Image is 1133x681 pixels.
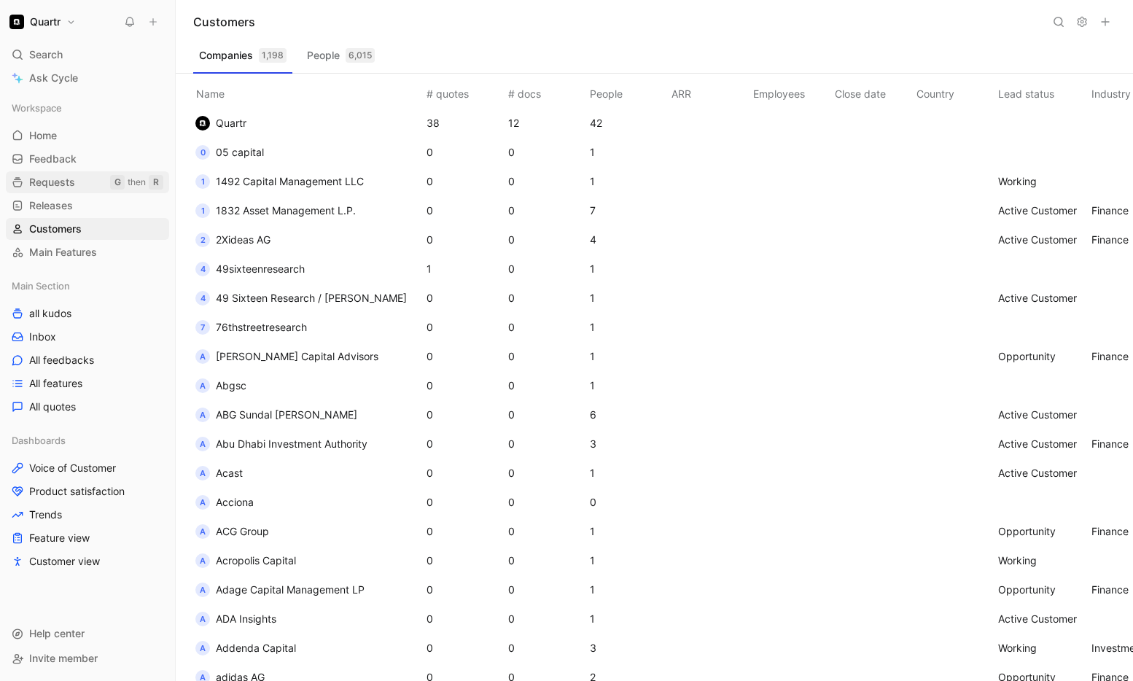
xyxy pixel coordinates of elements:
button: AAbu Dhabi Investment Authority [190,432,373,456]
td: 1 [587,284,669,313]
button: 449sixteenresearch [190,257,310,281]
div: 6,015 [346,48,375,63]
span: Main Section [12,279,70,293]
div: A [195,524,210,539]
td: 4 [587,225,669,254]
td: 3 [587,429,669,459]
th: Lead status [995,74,1089,109]
span: Releases [29,198,73,213]
th: # docs [505,74,587,109]
span: Acast [216,467,243,479]
span: 49sixteenresearch [216,262,305,275]
td: 1 [587,167,669,196]
div: 4 [195,262,210,276]
td: Working [995,634,1089,663]
td: 0 [424,429,505,459]
button: A[PERSON_NAME] Capital Advisors [190,345,383,368]
div: 2 [195,233,210,247]
td: 1 [587,254,669,284]
span: Requests [29,175,75,190]
div: Workspace [6,97,169,119]
td: 0 [505,488,587,517]
button: AAcropolis Capital [190,549,301,572]
td: 0 [424,546,505,575]
button: AACG Group [190,520,274,543]
div: 1,198 [259,48,287,63]
td: 0 [424,167,505,196]
span: Product satisfaction [29,484,125,499]
span: 05 capital [216,146,264,158]
div: A [195,553,210,568]
a: Feature view [6,527,169,549]
td: 0 [424,225,505,254]
td: Active Customer [995,604,1089,634]
button: logoQuartr [190,112,252,135]
td: 0 [424,400,505,429]
th: ARR [669,74,750,109]
span: Customer view [29,554,100,569]
a: Customers [6,218,169,240]
td: 0 [505,196,587,225]
h1: Customers [193,13,255,31]
td: 0 [505,342,587,371]
button: Companies [193,44,292,67]
div: R [149,175,163,190]
td: 0 [424,517,505,546]
td: 0 [424,342,505,371]
div: A [195,466,210,480]
a: RequestsGthenR [6,171,169,193]
td: 0 [505,400,587,429]
div: A [195,612,210,626]
td: 0 [424,604,505,634]
span: Ask Cycle [29,69,78,87]
a: All feedbacks [6,349,169,371]
td: 1 [587,575,669,604]
td: Opportunity [995,342,1089,371]
td: 0 [505,225,587,254]
a: Trends [6,504,169,526]
div: 4 [195,291,210,306]
button: People [301,44,381,67]
div: A [195,583,210,597]
button: AAcast [190,462,248,485]
div: A [195,641,210,655]
div: A [195,495,210,510]
span: Abgsc [216,379,246,392]
span: 76thstreetresearch [216,321,307,333]
td: 7 [587,196,669,225]
td: 42 [587,109,669,138]
div: A [195,349,210,364]
button: QuartrQuartr [6,12,79,32]
div: Help center [6,623,169,645]
td: 1 [424,254,505,284]
button: AADA Insights [190,607,281,631]
td: 0 [505,254,587,284]
a: All features [6,373,169,394]
span: Voice of Customer [29,461,116,475]
div: Invite member [6,647,169,669]
td: 0 [505,459,587,488]
td: 1 [587,313,669,342]
div: A [195,408,210,422]
button: AAdage Capital Management LP [190,578,370,602]
button: 11492 Capital Management LLC [190,170,369,193]
th: Employees [750,74,832,109]
a: All quotes [6,396,169,418]
td: Active Customer [995,196,1089,225]
td: 0 [424,634,505,663]
td: 1 [587,604,669,634]
button: 005 capital [190,141,269,164]
span: Adage Capital Management LP [216,583,365,596]
button: AABG Sundal [PERSON_NAME] [190,403,362,427]
span: Home [29,128,57,143]
td: Opportunity [995,575,1089,604]
td: Active Customer [995,284,1089,313]
span: All quotes [29,400,76,414]
div: then [128,175,146,190]
td: 0 [505,517,587,546]
th: Country [914,74,995,109]
span: Acciona [216,496,254,508]
div: 1 [195,203,210,218]
td: 0 [505,371,587,400]
button: AAddenda Capital [190,637,301,660]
